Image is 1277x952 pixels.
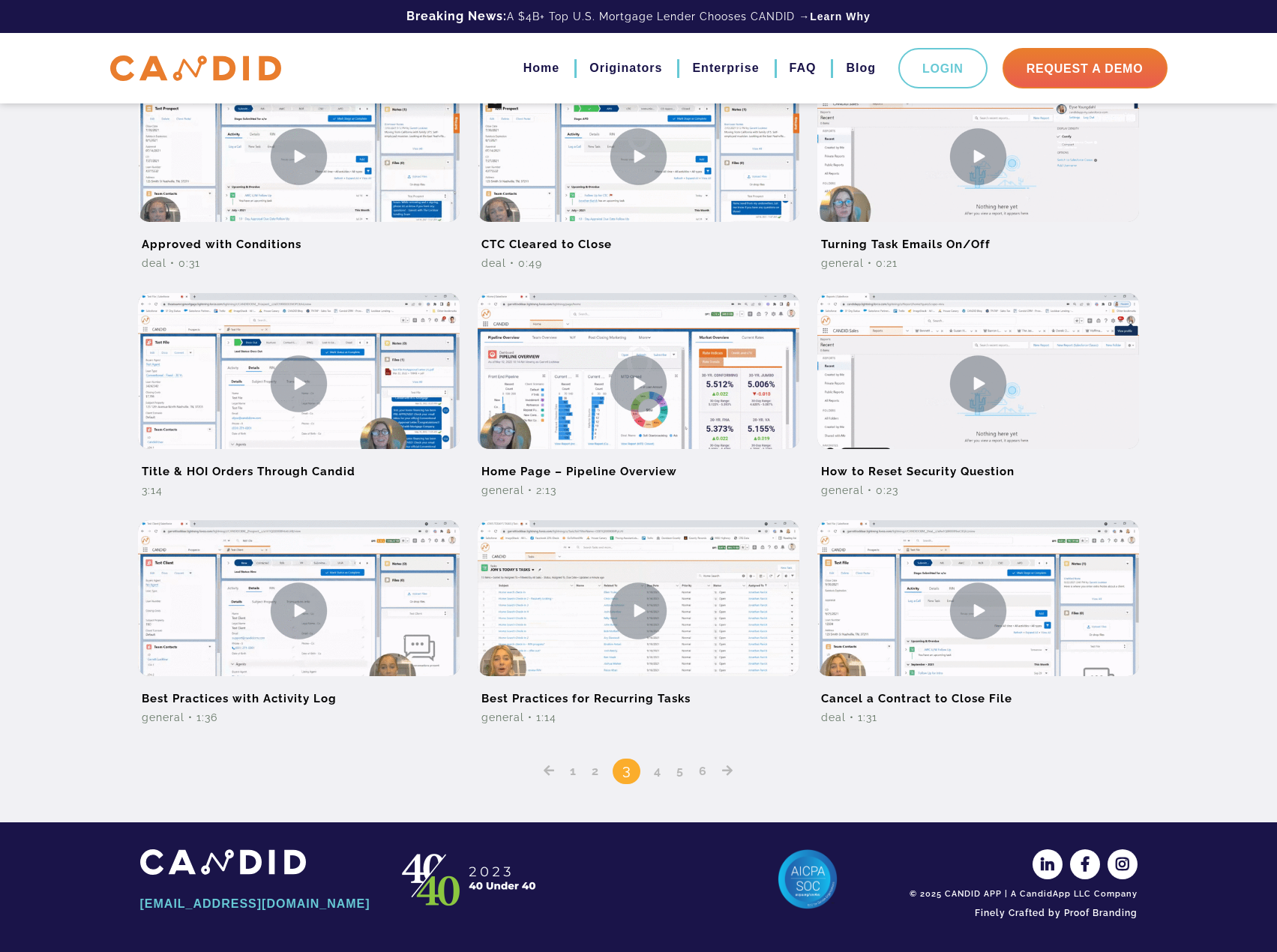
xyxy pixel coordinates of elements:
a: 5 [671,764,689,778]
a: Login [898,48,988,88]
a: 6 [694,764,712,778]
a: 2 [586,764,604,778]
img: Best Practices for Recurring Tasks Video [478,520,799,701]
h2: Approved with Conditions [138,222,460,256]
div: Deal • 1:31 [817,710,1139,725]
h2: CTC Cleared to Close [478,222,799,256]
img: Home Page – Pipeline Overview Video [478,293,799,474]
a: [EMAIL_ADDRESS][DOMAIN_NAME] [140,891,373,917]
b: Breaking News: [406,9,507,23]
div: Deal • 0:31 [138,256,460,271]
img: Title & HOI Orders Through Candid Video [138,293,460,474]
div: General • 2:13 [478,483,799,498]
img: Best Practices with Activity Log Video [138,520,460,701]
h2: Best Practices for Recurring Tasks [478,676,799,710]
a: Request A Demo [1003,48,1168,88]
h2: Title & HOI Orders Through Candid [138,449,460,483]
img: How to Reset Security Question Video [817,293,1139,474]
div: © 2025 CANDID APP | A CandidApp LLC Company [905,888,1138,900]
img: CTC Cleared to Close Video [478,66,799,247]
div: General • 1:36 [138,710,460,725]
a: Enterprise [692,55,759,81]
img: AICPA SOC 2 [778,849,838,909]
a: Originators [589,55,662,81]
a: Finely Crafted by Proof Branding [905,900,1138,926]
img: CANDID APP [110,55,281,82]
a: FAQ [790,55,817,81]
img: CANDID APP [395,849,545,909]
div: Deal • 0:49 [478,256,799,271]
h2: Turning Task Emails On/Off [817,222,1139,256]
img: CANDID APP [140,849,306,874]
div: General • 0:21 [817,256,1139,271]
div: 3:14 [138,483,460,498]
span: 3 [613,759,640,784]
div: General • 1:14 [478,710,799,725]
h2: How to Reset Security Question [817,449,1139,483]
a: 4 [649,764,667,778]
div: General • 0:23 [817,483,1139,498]
img: Turning Task Emails On/Off Video [817,66,1139,247]
a: 1 [565,764,582,778]
a: Learn Why [810,9,871,24]
img: Approved with Conditions Video [138,66,460,247]
h2: Home Page – Pipeline Overview [478,449,799,483]
nav: Posts pagination [129,736,1149,785]
a: Home [523,55,559,81]
a: Blog [846,55,876,81]
img: Cancel a Contract to Close File Video [817,520,1139,701]
h2: Best Practices with Activity Log [138,676,460,710]
h2: Cancel a Contract to Close File [817,676,1139,710]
